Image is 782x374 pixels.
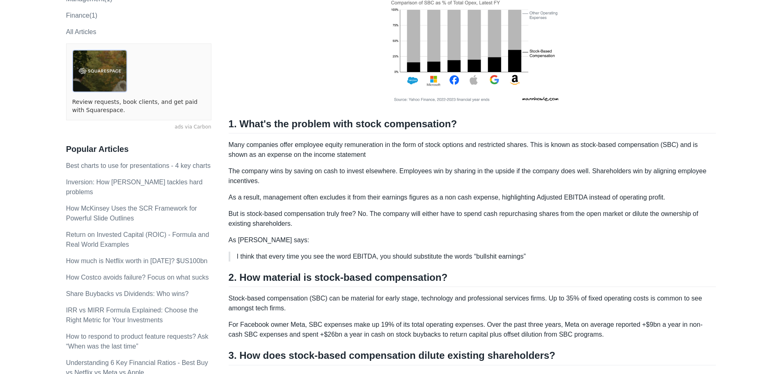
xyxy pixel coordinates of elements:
[229,209,716,229] p: But is stock-based compensation truly free? No. The company will either have to spend cash repurc...
[72,98,205,114] a: Review requests, book clients, and get paid with Squarespace.
[229,140,716,160] p: Many companies offer employee equity remuneration in the form of stock options and restricted sha...
[66,179,203,195] a: Inversion: How [PERSON_NAME] tackles hard problems
[66,124,211,131] a: ads via Carbon
[66,12,97,19] a: Finance(1)
[66,205,197,222] a: How McKinsey Uses the SCR Framework for Powerful Slide Outlines
[229,320,716,340] p: For Facebook owner Meta, SBC expenses make up 19% of its total operating expenses. Over the past ...
[229,166,716,186] p: The company wins by saving on cash to invest elsewhere. Employees win by sharing in the upside if...
[237,252,710,262] p: I think that every time you see the word EBITDA, you should substitute the words “bullshit earnings”
[229,193,716,202] p: As a result, management often excludes it from their earnings figures as a non cash expense, high...
[66,290,189,297] a: Share Buybacks vs Dividends: Who wins?
[72,50,127,92] img: ads via Carbon
[66,28,96,35] a: All Articles
[66,162,211,169] a: Best charts to use for presentations - 4 key charts
[229,271,716,287] h2: 2. How material is stock-based compensation?
[229,235,716,245] p: As [PERSON_NAME] says:
[229,294,716,313] p: Stock-based compensation (SBC) can be material for early stage, technology and professional servi...
[66,231,209,248] a: Return on Invested Capital (ROIC) - Formula and Real World Examples
[229,349,716,365] h2: 3. How does stock-based compensation dilute existing shareholders?
[66,257,208,264] a: How much is Netflix worth in [DATE]? $US100bn
[66,307,198,324] a: IRR vs MIRR Formula Explained: Choose the Right Metric for Your Investments
[66,333,209,350] a: How to respond to product feature requests? Ask “When was the last time”
[66,274,209,281] a: How Costco avoids failure? Focus on what sucks
[66,144,211,154] h3: Popular Articles
[229,118,716,133] h2: 1. What's the problem with stock compensation?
